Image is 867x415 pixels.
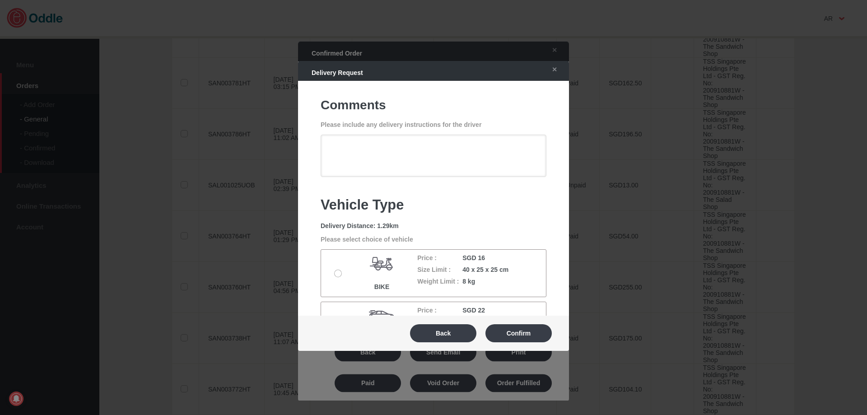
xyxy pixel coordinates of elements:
[368,250,395,277] img: ico-bike.svg
[321,98,546,112] h1: Comments
[410,324,476,342] button: Back
[543,61,562,78] a: ✕
[368,302,395,329] img: ico-car.svg
[303,65,538,81] div: Delivery Request
[417,266,462,273] p: Size Limit :
[462,307,508,314] p: SGD 22
[417,307,462,314] p: Price :
[355,283,408,290] p: BIKE
[321,236,546,243] p: Please select choice of vehicle
[321,197,546,213] h1: Vehicle Type
[321,121,546,128] p: Please include any delivery instructions for the driver
[417,278,462,285] p: Weight Limit :
[462,278,508,285] p: 8 kg
[462,266,508,273] p: 40 x 25 x 25 cm
[417,254,462,261] p: Price :
[485,324,552,342] button: Confirm
[321,222,546,229] div: Delivery Distance: 1.29km
[462,254,508,261] p: SGD 16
